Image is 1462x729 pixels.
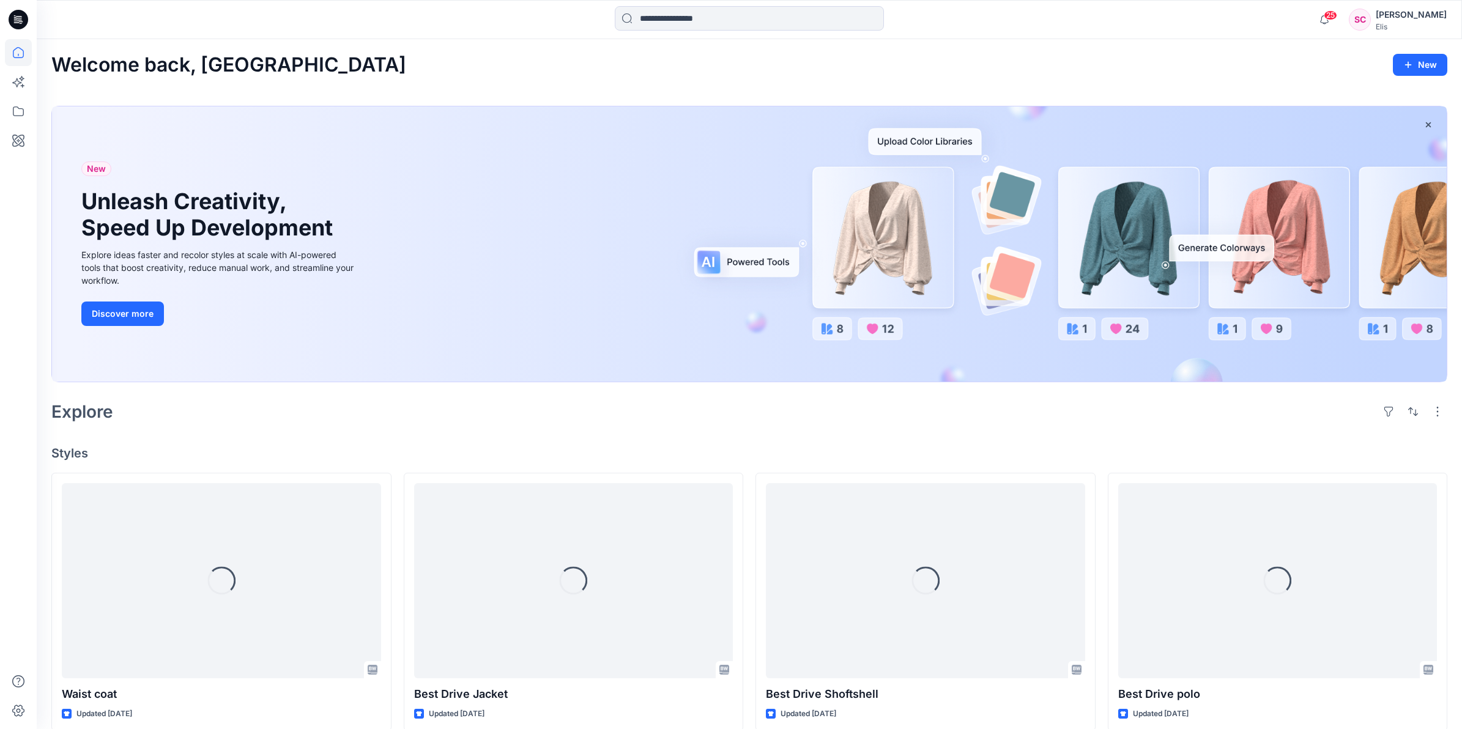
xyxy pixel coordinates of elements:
[1376,7,1447,22] div: [PERSON_NAME]
[1133,708,1189,720] p: Updated [DATE]
[414,686,733,703] p: Best Drive Jacket
[81,302,164,326] button: Discover more
[1349,9,1371,31] div: SC
[1393,54,1447,76] button: New
[62,686,381,703] p: Waist coat
[781,708,836,720] p: Updated [DATE]
[429,708,484,720] p: Updated [DATE]
[51,54,406,76] h2: Welcome back, [GEOGRAPHIC_DATA]
[51,446,1447,461] h4: Styles
[76,708,132,720] p: Updated [DATE]
[51,402,113,421] h2: Explore
[1376,22,1447,31] div: Elis
[87,161,106,176] span: New
[1324,10,1337,20] span: 25
[81,188,338,241] h1: Unleash Creativity, Speed Up Development
[81,302,357,326] a: Discover more
[1118,686,1438,703] p: Best Drive polo
[81,248,357,287] div: Explore ideas faster and recolor styles at scale with AI-powered tools that boost creativity, red...
[766,686,1085,703] p: Best Drive Shoftshell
